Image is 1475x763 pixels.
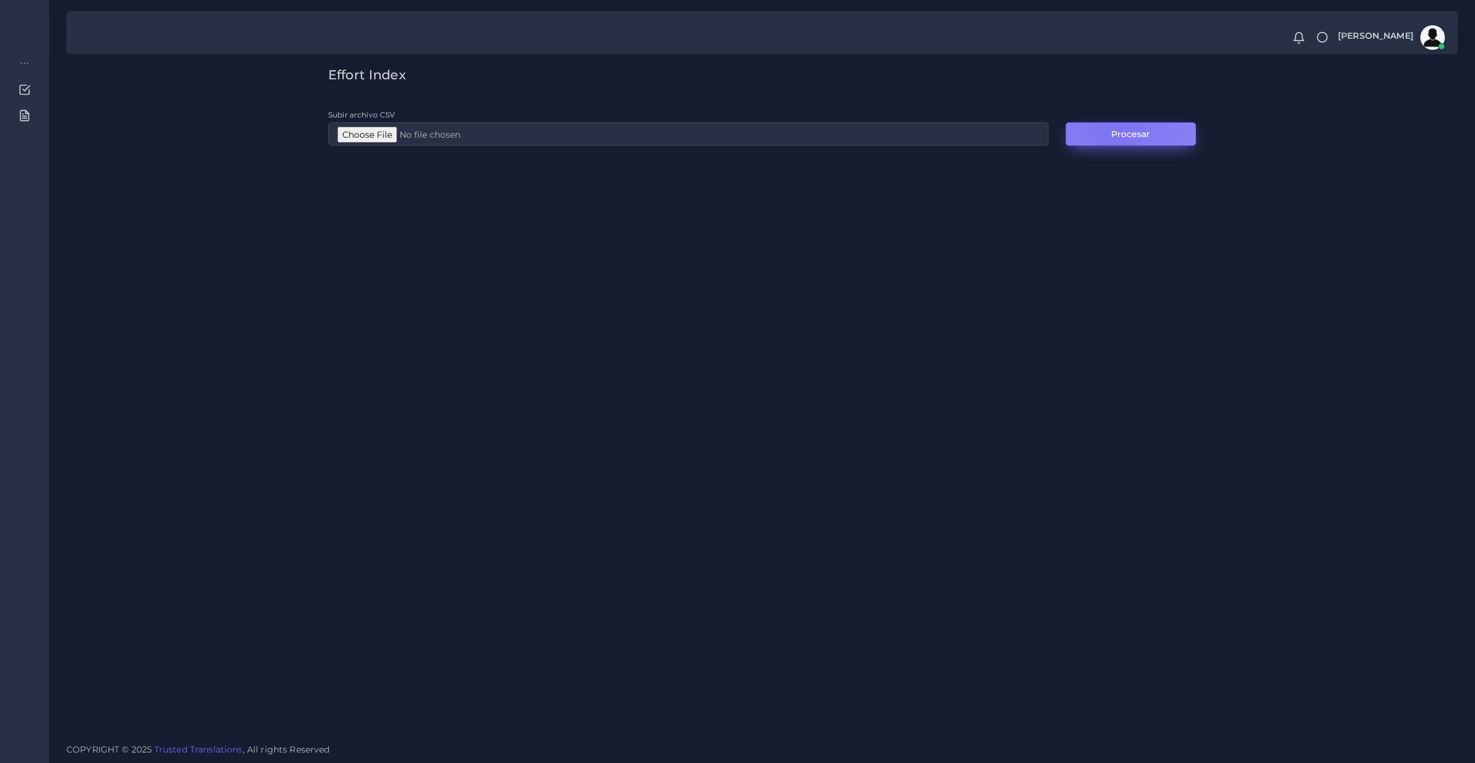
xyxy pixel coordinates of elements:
[1066,122,1196,146] button: Procesar
[328,67,1196,82] h3: Effort Index
[1420,25,1445,50] img: avatar
[66,743,330,756] span: COPYRIGHT © 2025
[328,109,395,120] label: Subir archivo CSV
[1332,25,1449,50] a: [PERSON_NAME]avatar
[243,743,330,756] span: , All rights Reserved
[154,744,243,755] a: Trusted Translations
[1338,31,1414,40] span: [PERSON_NAME]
